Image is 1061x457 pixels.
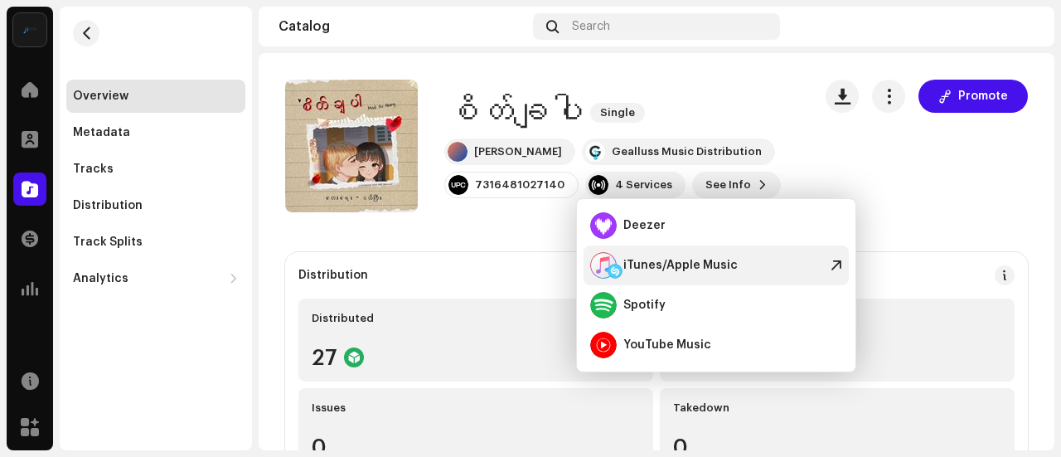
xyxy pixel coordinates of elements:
[705,168,751,202] span: See Info
[1008,13,1034,40] img: 7e4e612c-8fc9-4e70-ba30-780837b5408d
[958,80,1008,113] span: Promote
[474,145,562,158] div: [PERSON_NAME]
[73,126,130,139] div: Metadata
[66,262,245,295] re-m-nav-dropdown: Analytics
[623,219,666,232] div: Deezer
[73,90,128,103] div: Overview
[312,401,640,415] div: Issues
[475,178,564,192] div: 7316481027140
[66,189,245,222] re-m-nav-item: Distribution
[73,272,128,285] div: Analytics
[612,145,762,158] div: Gealluss Music Distribution
[615,178,672,192] div: 4 Services
[590,103,645,123] span: Single
[623,299,666,312] div: Spotify
[585,142,605,162] img: 51c0476e-7110-42c8-9618-79fe6ec1617f
[73,199,143,212] div: Distribution
[66,80,245,113] re-m-nav-item: Overview
[73,163,114,176] div: Tracks
[918,80,1028,113] button: Promote
[279,20,526,33] div: Catalog
[623,259,738,272] div: iTunes/Apple Music
[66,226,245,259] re-m-nav-item: Track Splits
[73,236,143,249] div: Track Splits
[673,401,1001,415] div: Takedown
[444,94,584,132] h1: စိတ်ချပါ
[692,172,781,198] button: See Info
[312,312,640,325] div: Distributed
[623,338,711,352] div: YouTube Music
[13,13,46,46] img: ef15aa5b-e20a-4b5c-9b69-724c15fb7de9
[298,269,368,282] div: Distribution
[66,116,245,149] re-m-nav-item: Metadata
[572,20,610,33] span: Search
[66,153,245,186] re-m-nav-item: Tracks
